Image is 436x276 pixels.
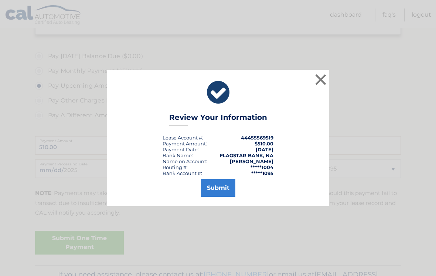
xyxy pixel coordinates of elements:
[256,147,273,152] span: [DATE]
[163,170,202,176] div: Bank Account #:
[163,135,203,141] div: Lease Account #:
[201,179,235,197] button: Submit
[163,152,193,158] div: Bank Name:
[163,158,207,164] div: Name on Account:
[163,147,198,152] span: Payment Date
[163,147,199,152] div: :
[241,135,273,141] strong: 44455569519
[169,113,267,126] h3: Review Your Information
[163,164,188,170] div: Routing #:
[255,141,273,147] span: $510.00
[220,152,273,158] strong: FLAGSTAR BANK, NA
[163,141,207,147] div: Payment Amount:
[230,158,273,164] strong: [PERSON_NAME]
[313,72,328,87] button: ×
